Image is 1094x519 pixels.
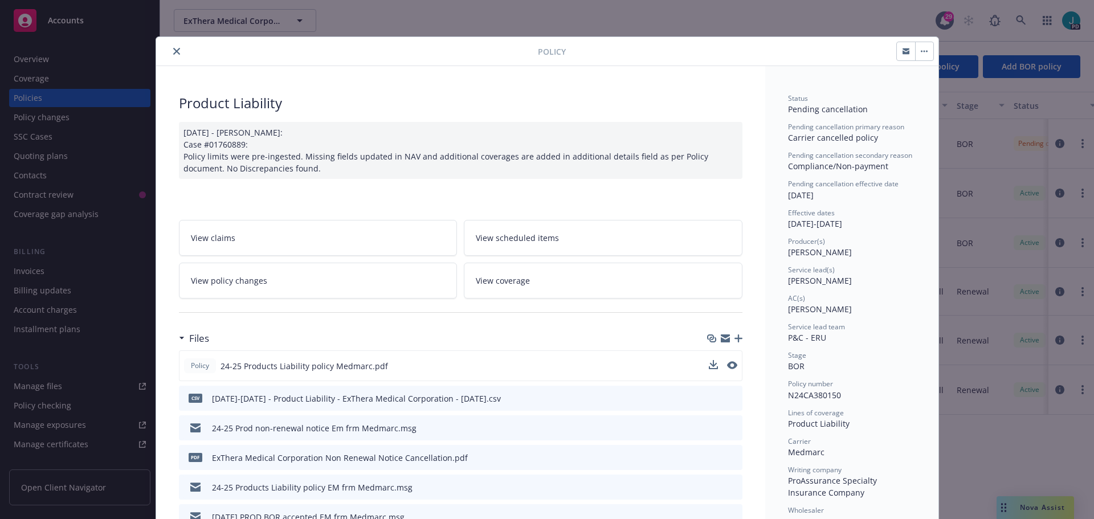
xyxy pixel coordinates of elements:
span: Policy [189,361,211,371]
div: Product Liability [788,418,916,430]
button: preview file [728,422,738,434]
button: preview file [728,393,738,404]
div: ExThera Medical Corporation Non Renewal Notice Cancellation.pdf [212,452,468,464]
div: Product Liability [179,93,742,113]
a: View coverage [464,263,742,299]
span: View coverage [476,275,530,287]
button: download file [709,422,719,434]
button: preview file [727,360,737,372]
a: View claims [179,220,458,256]
span: View policy changes [191,275,267,287]
span: Medmarc [788,447,824,457]
span: Pending cancellation secondary reason [788,150,912,160]
span: ProAssurance Specialty Insurance Company [788,475,879,498]
a: View scheduled items [464,220,742,256]
button: download file [709,360,718,369]
div: 24-25 Products Liability policy EM frm Medmarc.msg [212,481,413,493]
span: csv [189,394,202,402]
div: [DATE] - [PERSON_NAME]: Case #01760889: Policy limits were pre-ingested. Missing fields updated i... [179,122,742,179]
button: preview file [728,481,738,493]
button: close [170,44,183,58]
a: View policy changes [179,263,458,299]
span: [PERSON_NAME] [788,247,852,258]
span: [PERSON_NAME] [788,275,852,286]
span: View claims [191,232,235,244]
span: AC(s) [788,293,805,303]
span: Producer(s) [788,236,825,246]
span: Status [788,93,808,103]
span: Service lead team [788,322,845,332]
div: Files [179,331,209,346]
div: 24-25 Prod non-renewal notice Em frm Medmarc.msg [212,422,417,434]
span: Policy [538,46,566,58]
div: [DATE]-[DATE] - Product Liability - ExThera Medical Corporation - [DATE].csv [212,393,501,404]
span: Compliance/Non-payment [788,161,888,171]
span: N24CA380150 [788,390,841,401]
span: Service lead(s) [788,265,835,275]
button: download file [709,360,718,372]
span: Policy number [788,379,833,389]
button: preview file [728,452,738,464]
div: [DATE] - [DATE] [788,208,916,230]
span: Carrier [788,436,811,446]
span: 24-25 Products Liability policy Medmarc.pdf [221,360,388,372]
button: download file [709,481,719,493]
span: [PERSON_NAME] [788,304,852,314]
span: Wholesaler [788,505,824,515]
button: download file [709,393,719,404]
span: P&C - ERU [788,332,826,343]
span: Stage [788,350,806,360]
span: Effective dates [788,208,835,218]
span: View scheduled items [476,232,559,244]
button: download file [709,452,719,464]
span: pdf [189,453,202,461]
span: Carrier cancelled policy [788,132,878,143]
span: Pending cancellation effective date [788,179,899,189]
span: Writing company [788,465,842,475]
h3: Files [189,331,209,346]
button: preview file [727,361,737,369]
span: [DATE] [788,190,814,201]
span: Pending cancellation [788,104,868,115]
span: Lines of coverage [788,408,844,418]
span: Pending cancellation primary reason [788,122,904,132]
span: BOR [788,361,805,371]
